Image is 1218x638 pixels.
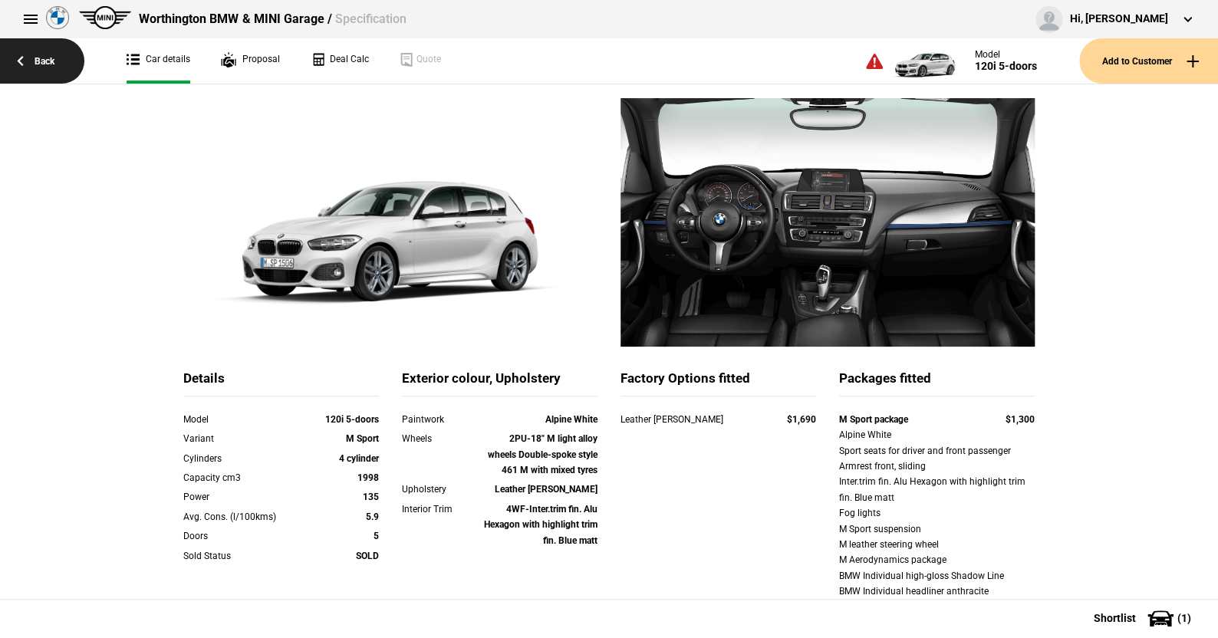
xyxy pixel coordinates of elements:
[183,370,379,396] div: Details
[183,431,301,446] div: Variant
[183,470,301,485] div: Capacity cm3
[484,504,597,546] strong: 4WF-Inter.trim fin. Alu Hexagon with highlight trim fin. Blue matt
[402,482,480,497] div: Upholstery
[839,370,1035,396] div: Packages fitted
[1071,599,1218,637] button: Shortlist(1)
[495,484,597,495] strong: Leather [PERSON_NAME]
[183,412,301,427] div: Model
[839,427,1035,599] div: Alpine White Sport seats for driver and front passenger Armrest front, sliding Inter.trim fin. Al...
[346,433,379,444] strong: M Sport
[1070,12,1168,27] div: Hi, [PERSON_NAME]
[139,11,406,28] div: Worthington BMW & MINI Garage /
[366,511,379,522] strong: 5.9
[1006,414,1035,425] strong: $1,300
[183,548,301,564] div: Sold Status
[621,412,758,427] div: Leather [PERSON_NAME]
[325,414,379,425] strong: 120i 5-doors
[975,60,1037,73] div: 120i 5-doors
[46,6,69,29] img: bmw.png
[183,528,301,544] div: Doors
[1079,38,1218,84] button: Add to Customer
[1094,613,1136,623] span: Shortlist
[357,472,379,483] strong: 1998
[183,451,301,466] div: Cylinders
[402,370,597,396] div: Exterior colour, Upholstery
[402,502,480,517] div: Interior Trim
[374,531,379,541] strong: 5
[183,489,301,505] div: Power
[488,433,597,475] strong: 2PU-18" M light alloy wheels Double-spoke style 461 M with mixed tyres
[221,38,280,84] a: Proposal
[975,49,1037,60] div: Model
[311,38,369,84] a: Deal Calc
[839,414,908,425] strong: M Sport package
[402,412,480,427] div: Paintwork
[79,6,131,29] img: mini.png
[356,551,379,561] strong: SOLD
[183,509,301,525] div: Avg. Cons. (l/100kms)
[545,414,597,425] strong: Alpine White
[339,453,379,464] strong: 4 cylinder
[621,370,816,396] div: Factory Options fitted
[334,12,406,26] span: Specification
[1177,613,1191,623] span: ( 1 )
[127,38,190,84] a: Car details
[402,431,480,446] div: Wheels
[363,492,379,502] strong: 135
[787,414,816,425] strong: $1,690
